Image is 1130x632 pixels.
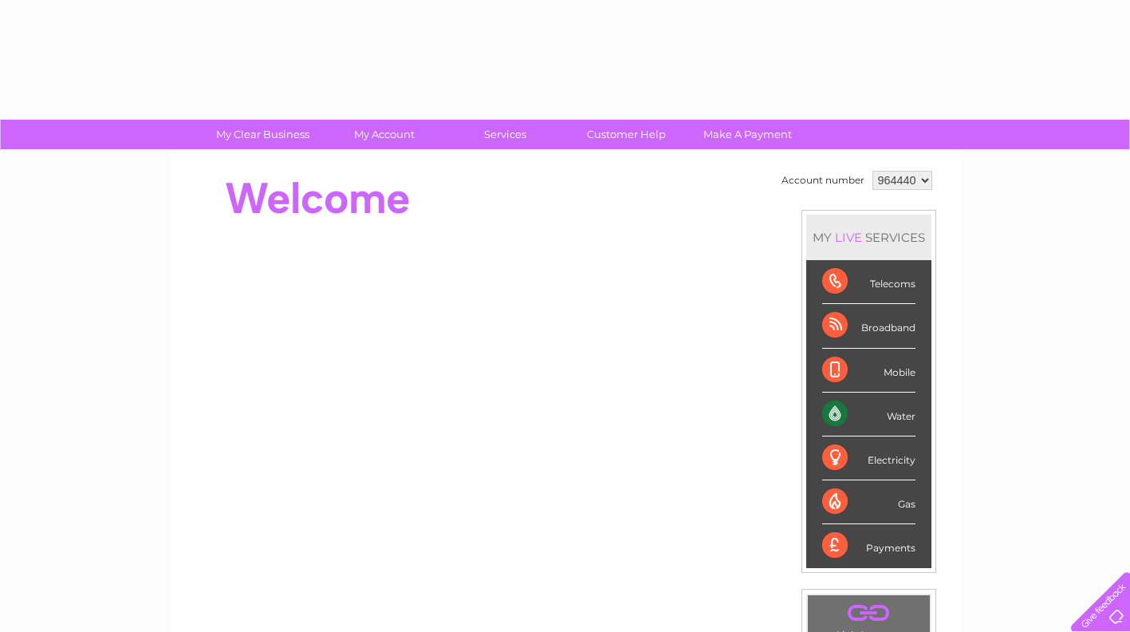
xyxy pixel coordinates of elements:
div: Payments [822,524,915,567]
div: Mobile [822,349,915,393]
a: Make A Payment [682,120,813,149]
div: Broadband [822,304,915,348]
div: Electricity [822,436,915,480]
td: Account number [778,167,868,194]
div: MY SERVICES [806,215,931,260]
div: Telecoms [822,260,915,304]
div: Gas [822,480,915,524]
a: My Account [318,120,450,149]
a: Services [439,120,571,149]
a: My Clear Business [197,120,329,149]
div: Water [822,393,915,436]
a: . [812,599,926,627]
div: LIVE [832,230,865,245]
a: Customer Help [561,120,692,149]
